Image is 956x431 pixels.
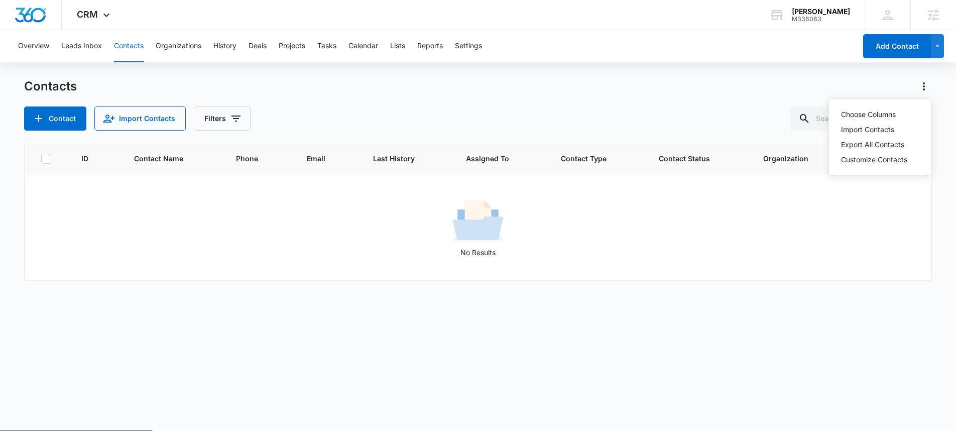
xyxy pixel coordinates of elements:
[348,30,378,62] button: Calendar
[236,153,268,164] span: Phone
[916,78,932,94] button: Actions
[77,9,98,20] span: CRM
[134,153,197,164] span: Contact Name
[763,153,822,164] span: Organization
[841,141,907,148] div: Export All Contacts
[841,126,907,133] div: Import Contacts
[61,30,102,62] button: Leads Inbox
[659,153,725,164] span: Contact Status
[373,153,428,164] span: Last History
[94,106,186,131] button: Import Contacts
[156,30,201,62] button: Organizations
[841,155,907,164] a: Customize Contacts
[279,30,305,62] button: Projects
[114,30,144,62] button: Contacts
[390,30,405,62] button: Lists
[790,106,932,131] input: Search Contacts
[25,247,931,258] p: No Results
[792,16,850,23] div: account id
[317,30,336,62] button: Tasks
[24,79,77,94] h1: Contacts
[194,106,251,131] button: Filters
[249,30,267,62] button: Deals
[863,34,931,58] button: Add Contact
[829,122,931,137] button: Import Contacts
[417,30,443,62] button: Reports
[829,107,931,122] button: Choose Columns
[81,153,96,164] span: ID
[24,106,86,131] button: Add Contact
[307,153,334,164] span: Email
[18,30,49,62] button: Overview
[213,30,236,62] button: History
[453,197,503,247] img: No Results
[829,137,931,152] button: Export All Contacts
[455,30,482,62] button: Settings
[841,111,907,118] div: Choose Columns
[792,8,850,16] div: account name
[829,152,931,167] button: Customize Contacts
[561,153,620,164] span: Contact Type
[466,153,522,164] span: Assigned To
